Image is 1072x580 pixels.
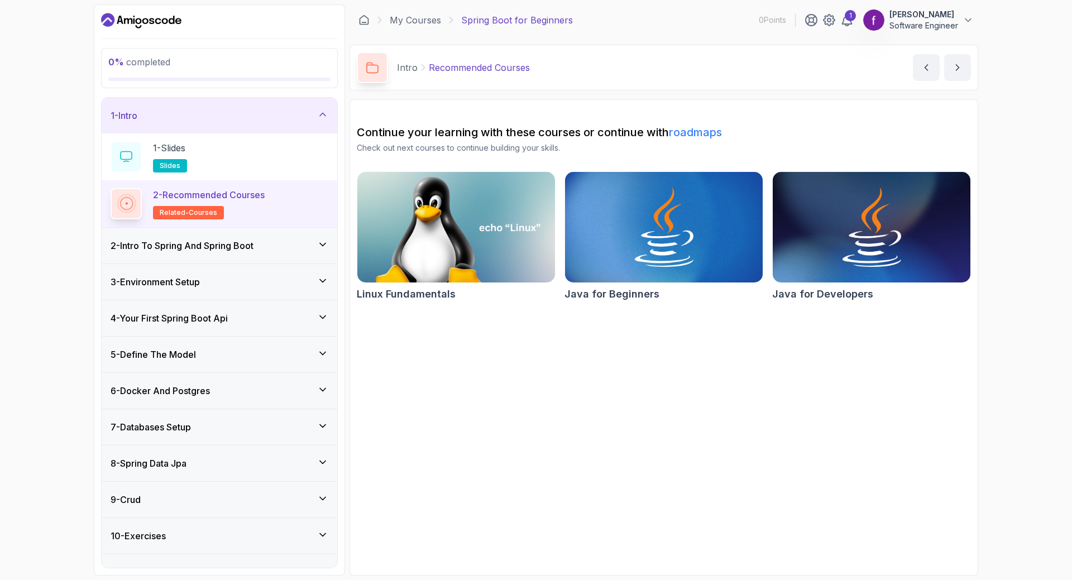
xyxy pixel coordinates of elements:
h2: Java for Beginners [564,286,659,302]
a: 1 [840,13,854,27]
button: 2-Recommended Coursesrelated-courses [111,188,328,219]
div: 1 [845,10,856,21]
h3: 3 - Environment Setup [111,275,200,289]
a: My Courses [390,13,441,27]
p: Spring Boot for Beginners [461,13,573,27]
h2: Java for Developers [772,286,873,302]
a: Java for Beginners cardJava for Beginners [564,171,763,302]
p: 0 Points [759,15,786,26]
button: 5-Define The Model [102,337,337,372]
span: related-courses [160,208,217,217]
a: Dashboard [358,15,370,26]
img: user profile image [863,9,884,31]
h2: Continue your learning with these courses or continue with [357,124,971,140]
a: Linux Fundamentals cardLinux Fundamentals [357,171,556,302]
h3: 2 - Intro To Spring And Spring Boot [111,239,253,252]
button: 8-Spring Data Jpa [102,445,337,481]
h3: 7 - Databases Setup [111,420,191,434]
p: 1 - Slides [153,141,185,155]
p: 2 - Recommended Courses [153,188,265,202]
h3: 4 - Your First Spring Boot Api [111,311,228,325]
button: previous content [913,54,940,81]
button: 4-Your First Spring Boot Api [102,300,337,336]
span: 0 % [108,56,124,68]
button: 1-Slidesslides [111,141,328,172]
span: slides [160,161,180,170]
button: 1-Intro [102,98,337,133]
h3: 5 - Define The Model [111,348,196,361]
h3: 9 - Crud [111,493,141,506]
h3: 6 - Docker And Postgres [111,384,210,397]
button: 6-Docker And Postgres [102,373,337,409]
h3: 11 - Artificial Intelligence [111,565,208,579]
a: roadmaps [669,126,722,139]
a: Dashboard [101,12,181,30]
p: Intro [397,61,418,74]
h3: 10 - Exercises [111,529,166,543]
button: 3-Environment Setup [102,264,337,300]
h2: Linux Fundamentals [357,286,456,302]
a: Java for Developers cardJava for Developers [772,171,971,302]
img: Linux Fundamentals card [357,172,555,282]
p: Check out next courses to continue building your skills. [357,142,971,154]
p: Recommended Courses [429,61,530,74]
button: next content [944,54,971,81]
h3: 8 - Spring Data Jpa [111,457,186,470]
button: 2-Intro To Spring And Spring Boot [102,228,337,263]
img: Java for Developers card [773,172,970,282]
p: [PERSON_NAME] [889,9,958,20]
button: 10-Exercises [102,518,337,554]
button: user profile image[PERSON_NAME]Software Engineer [863,9,974,31]
h3: 1 - Intro [111,109,137,122]
button: 7-Databases Setup [102,409,337,445]
p: Software Engineer [889,20,958,31]
img: Java for Beginners card [565,172,763,282]
button: 9-Crud [102,482,337,517]
span: completed [108,56,170,68]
